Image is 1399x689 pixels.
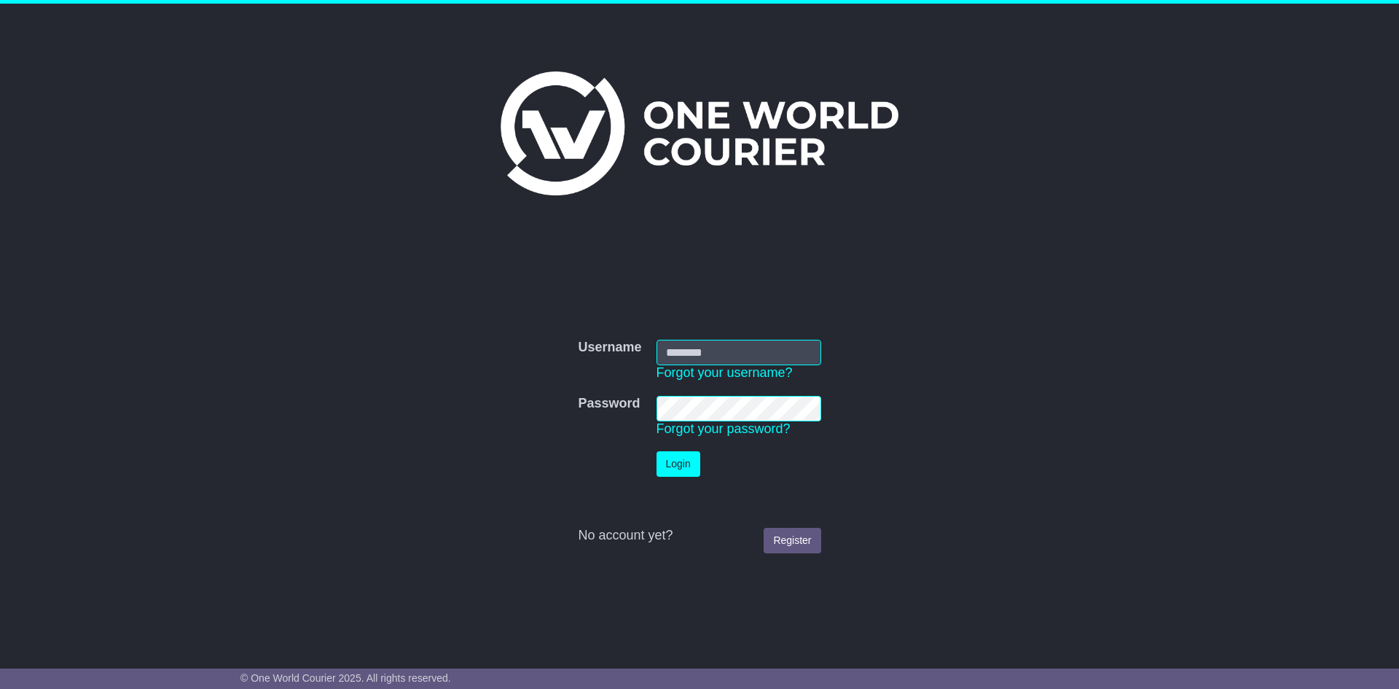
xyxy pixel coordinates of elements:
label: Password [578,396,640,412]
a: Forgot your password? [657,421,791,436]
img: One World [501,71,898,195]
label: Username [578,340,641,356]
button: Login [657,451,700,477]
div: No account yet? [578,528,820,544]
span: © One World Courier 2025. All rights reserved. [240,672,451,684]
a: Forgot your username? [657,365,793,380]
a: Register [764,528,820,553]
